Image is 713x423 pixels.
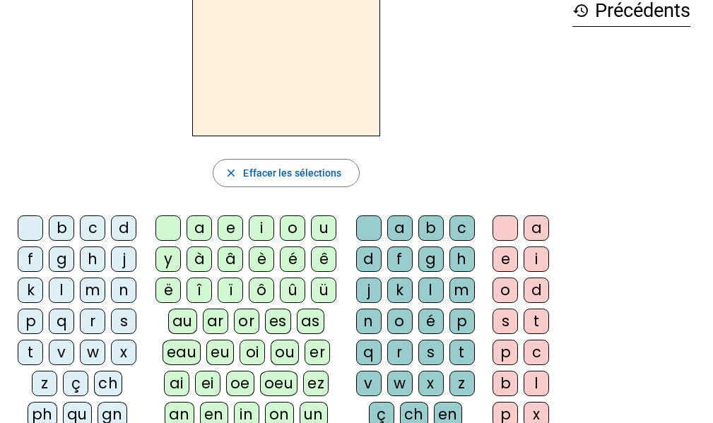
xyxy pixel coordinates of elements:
[280,278,305,303] div: û
[111,340,136,365] div: x
[49,309,74,334] div: q
[311,246,336,272] div: ê
[249,246,274,272] div: è
[311,215,336,241] div: u
[524,309,549,334] div: t
[18,278,43,303] div: k
[493,340,518,365] div: p
[225,167,237,179] mat-icon: close
[243,165,341,181] span: Effacer les sélections
[280,246,305,272] div: é
[297,309,324,334] div: as
[187,278,212,303] div: î
[493,371,518,396] div: b
[305,340,330,365] div: er
[111,309,136,334] div: s
[524,215,549,241] div: a
[164,371,189,396] div: ai
[80,278,105,303] div: m
[387,309,413,334] div: o
[418,246,444,272] div: g
[18,340,43,365] div: t
[493,246,518,272] div: e
[356,309,382,334] div: n
[265,309,291,334] div: es
[260,371,298,396] div: oeu
[356,340,382,365] div: q
[218,278,243,303] div: ï
[155,246,181,272] div: y
[418,340,444,365] div: s
[49,215,74,241] div: b
[387,246,413,272] div: f
[32,371,57,396] div: z
[49,246,74,272] div: g
[449,246,475,272] div: h
[240,340,265,365] div: oi
[449,215,475,241] div: c
[524,371,549,396] div: l
[271,340,299,365] div: ou
[249,215,274,241] div: i
[572,2,589,19] mat-icon: history
[418,309,444,334] div: é
[203,309,228,334] div: ar
[168,309,197,334] div: au
[80,340,105,365] div: w
[493,309,518,334] div: s
[49,340,74,365] div: v
[80,215,105,241] div: c
[356,371,382,396] div: v
[356,246,382,272] div: d
[206,340,234,365] div: eu
[195,371,220,396] div: ei
[111,278,136,303] div: n
[524,278,549,303] div: d
[524,246,549,272] div: i
[387,340,413,365] div: r
[218,215,243,241] div: e
[18,246,43,272] div: f
[234,309,259,334] div: or
[524,340,549,365] div: c
[111,215,136,241] div: d
[356,278,382,303] div: j
[187,246,212,272] div: à
[449,371,475,396] div: z
[249,278,274,303] div: ô
[387,278,413,303] div: k
[449,278,475,303] div: m
[218,246,243,272] div: â
[187,215,212,241] div: a
[387,215,413,241] div: a
[80,309,105,334] div: r
[94,371,122,396] div: ch
[303,371,329,396] div: ez
[213,159,359,187] button: Effacer les sélections
[311,278,336,303] div: ü
[155,278,181,303] div: ë
[418,278,444,303] div: l
[418,215,444,241] div: b
[449,309,475,334] div: p
[49,278,74,303] div: l
[111,246,136,272] div: j
[387,371,413,396] div: w
[493,278,518,303] div: o
[63,371,88,396] div: ç
[18,309,43,334] div: p
[226,371,254,396] div: oe
[163,340,201,365] div: eau
[418,371,444,396] div: x
[280,215,305,241] div: o
[449,340,475,365] div: t
[80,246,105,272] div: h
